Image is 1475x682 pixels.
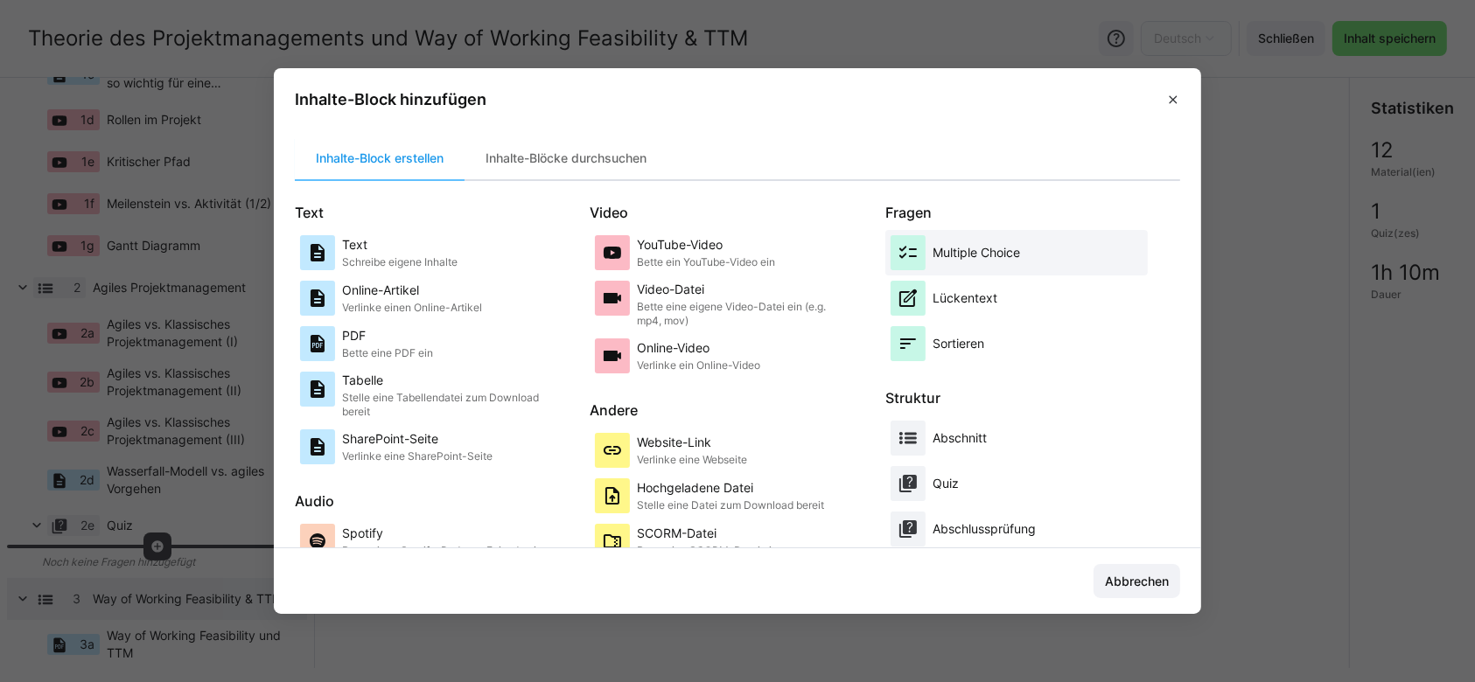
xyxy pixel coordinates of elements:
p: Multiple Choice [933,244,1020,261]
p: Bette einen Spotify-Podcast-Episode ein [342,544,542,558]
p: Schreibe eigene Inhalte [342,255,458,269]
p: Online-Artikel [342,282,482,299]
p: SharePoint-Seite [342,430,493,448]
p: Lückentext [933,289,997,307]
span: Abbrechen [1102,573,1171,590]
p: Abschlussprüfung [933,520,1036,538]
p: Bette eine SCORM-Datei ein [637,544,778,558]
p: Verlinke ein Online-Video [637,358,760,372]
p: Fragen [885,202,1180,223]
p: YouTube-Video [637,236,775,254]
p: PDF [342,327,433,344]
p: Verlinke einen Online-Artikel [342,301,482,315]
h3: Inhalte-Block hinzufügen [295,89,486,109]
p: Bette ein YouTube-Video ein [637,255,775,269]
p: Stelle eine Datei zum Download bereit [637,498,824,512]
div: Inhalte-Block erstellen [295,137,465,179]
p: Text [342,236,458,254]
p: Text [295,202,590,223]
p: Verlinke eine SharePoint-Seite [342,449,493,463]
p: Verlinke eine Webseite [637,453,747,467]
p: Online-Video [637,339,760,357]
p: Hochgeladene Datei [637,479,824,497]
p: Abschnitt [933,429,987,447]
p: Tabelle [342,372,552,389]
p: Andere [590,400,884,421]
p: Stelle eine Tabellendatei zum Download bereit [342,391,552,419]
div: Inhalte-Blöcke durchsuchen [465,137,668,179]
p: Video-Datei [637,281,847,298]
p: Bette eine eigene Video-Datei ein (e.g. mp4, mov) [637,300,847,328]
p: Video [590,202,884,223]
button: Abbrechen [1094,564,1180,599]
p: SCORM-Datei [637,525,778,542]
p: Sortieren [933,335,984,352]
p: Struktur [885,387,1180,408]
p: Website-Link [637,434,747,451]
p: Bette eine PDF ein [342,346,433,360]
p: Audio [295,491,590,511]
p: Quiz [933,475,959,492]
p: Spotify [342,525,542,542]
